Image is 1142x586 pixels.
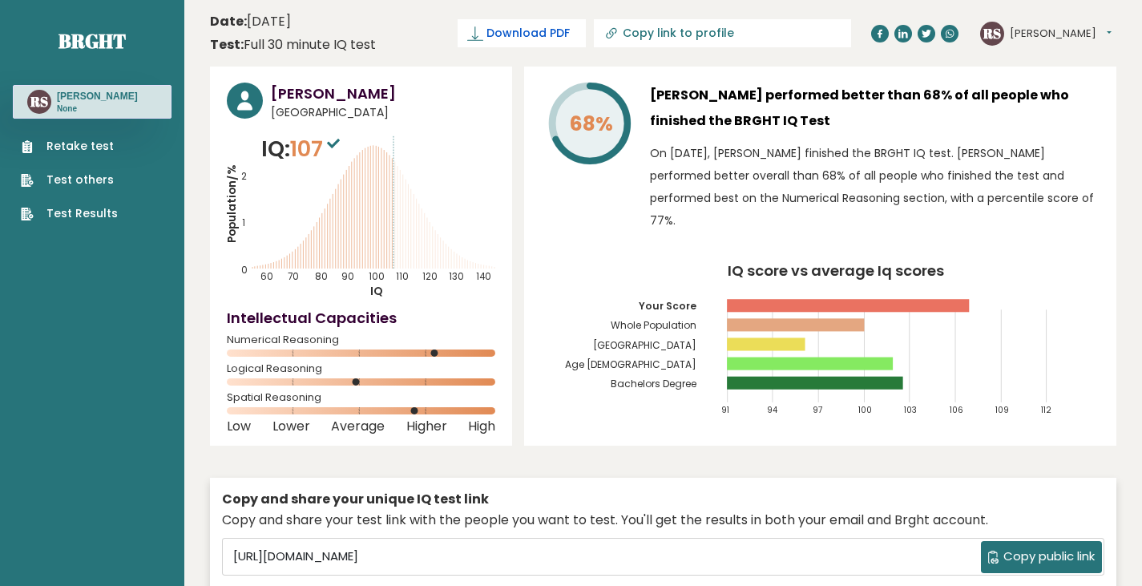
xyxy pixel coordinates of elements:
[210,35,376,55] div: Full 30 minute IQ test
[611,318,696,332] tspan: Whole Population
[227,307,495,329] h4: Intellectual Capacities
[227,366,495,372] span: Logical Reasoning
[369,270,385,283] tspan: 100
[370,284,383,299] tspan: IQ
[222,490,1104,509] div: Copy and share your unique IQ test link
[21,205,118,222] a: Test Results
[904,404,917,416] tspan: 103
[767,404,777,416] tspan: 94
[981,541,1102,573] button: Copy public link
[611,377,696,390] tspan: Bachelors Degree
[260,270,273,283] tspan: 60
[486,25,570,42] span: Download PDF
[449,270,464,283] tspan: 130
[650,142,1100,232] p: On [DATE], [PERSON_NAME] finished the BRGHT IQ test. [PERSON_NAME] performed better overall than ...
[222,511,1104,530] div: Copy and share your test link with the people you want to test. You'll get the results in both yo...
[406,423,447,430] span: Higher
[210,35,244,54] b: Test:
[57,103,138,115] p: None
[983,23,1001,42] text: RS
[59,28,126,54] a: Brght
[272,423,310,430] span: Lower
[331,423,385,430] span: Average
[241,170,247,183] tspan: 2
[722,404,730,416] tspan: 91
[241,264,248,277] tspan: 0
[210,12,247,30] b: Date:
[728,261,944,281] tspan: IQ score vs average Iq scores
[1010,26,1112,42] button: [PERSON_NAME]
[476,270,491,283] tspan: 140
[57,90,138,103] h3: [PERSON_NAME]
[30,92,48,111] text: RS
[813,404,822,416] tspan: 97
[569,110,613,138] tspan: 68%
[227,394,495,401] span: Spatial Reasoning
[210,12,291,31] time: [DATE]
[1003,548,1095,566] span: Copy public link
[290,134,344,164] span: 107
[227,337,495,343] span: Numerical Reasoning
[396,270,409,283] tspan: 110
[21,138,118,155] a: Retake test
[593,338,696,352] tspan: [GEOGRAPHIC_DATA]
[468,423,495,430] span: High
[565,358,696,371] tspan: Age [DEMOGRAPHIC_DATA]
[288,270,299,283] tspan: 70
[995,404,1009,416] tspan: 109
[227,423,251,430] span: Low
[341,270,354,283] tspan: 90
[315,270,328,283] tspan: 80
[261,133,344,165] p: IQ:
[458,19,586,47] a: Download PDF
[224,165,240,243] tspan: Population/%
[639,299,696,313] tspan: Your Score
[422,270,438,283] tspan: 120
[858,404,872,416] tspan: 100
[1041,404,1051,416] tspan: 112
[950,404,963,416] tspan: 106
[242,216,245,229] tspan: 1
[271,104,495,121] span: [GEOGRAPHIC_DATA]
[650,83,1100,134] h3: [PERSON_NAME] performed better than 68% of all people who finished the BRGHT IQ Test
[21,172,118,188] a: Test others
[271,83,495,104] h3: [PERSON_NAME]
